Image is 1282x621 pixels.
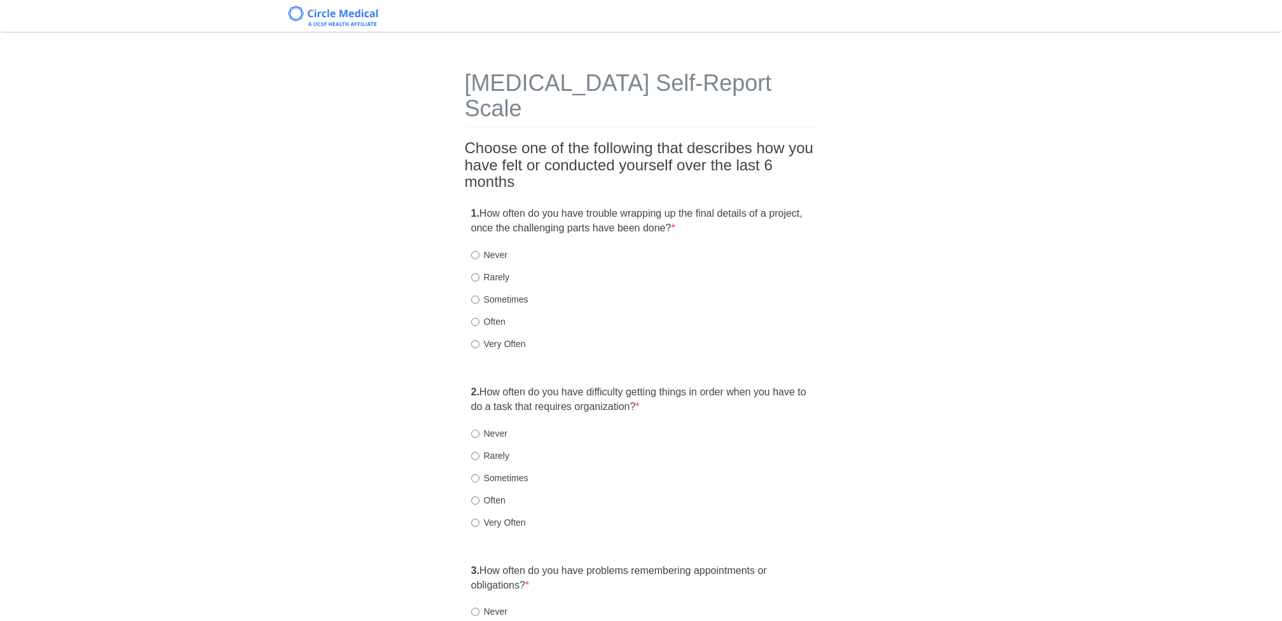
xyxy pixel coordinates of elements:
[471,516,526,529] label: Very Often
[471,271,509,283] label: Rarely
[471,494,506,507] label: Often
[471,207,811,236] label: How often do you have trouble wrapping up the final details of a project, once the challenging pa...
[471,565,479,576] strong: 3.
[465,140,818,190] h2: Choose one of the following that describes how you have felt or conducted yourself over the last ...
[471,318,479,326] input: Often
[471,430,479,438] input: Never
[471,249,507,261] label: Never
[471,338,526,350] label: Very Often
[471,273,479,282] input: Rarely
[471,449,509,462] label: Rarely
[288,6,378,26] img: Circle Medical Logo
[471,474,479,482] input: Sometimes
[471,296,479,304] input: Sometimes
[471,251,479,259] input: Never
[471,496,479,505] input: Often
[465,71,818,127] h1: [MEDICAL_DATA] Self-Report Scale
[471,608,479,616] input: Never
[471,519,479,527] input: Very Often
[471,605,507,618] label: Never
[471,293,528,306] label: Sometimes
[471,427,507,440] label: Never
[471,472,528,484] label: Sometimes
[471,386,479,397] strong: 2.
[471,385,811,414] label: How often do you have difficulty getting things in order when you have to do a task that requires...
[471,340,479,348] input: Very Often
[471,452,479,460] input: Rarely
[471,564,811,593] label: How often do you have problems remembering appointments or obligations?
[471,315,506,328] label: Often
[471,208,479,219] strong: 1.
